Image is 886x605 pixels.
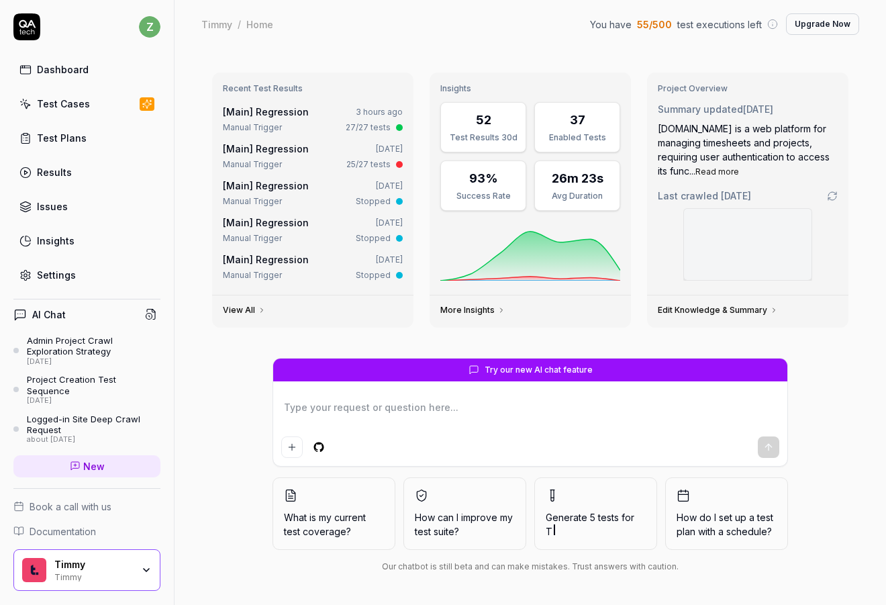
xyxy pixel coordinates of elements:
div: Issues [37,199,68,214]
h4: AI Chat [32,308,66,322]
span: How can I improve my test suite? [415,510,515,539]
div: 26m 23s [552,169,603,187]
a: Edit Knowledge & Summary [658,305,778,316]
div: Enabled Tests [543,132,611,144]
div: Insights [37,234,75,248]
div: Test Cases [37,97,90,111]
a: [Main] Regression[DATE]Manual TriggerStopped [220,250,405,284]
h3: Recent Test Results [223,83,403,94]
time: [DATE] [376,254,403,265]
div: Stopped [356,195,391,207]
img: Timmy Logo [22,558,46,582]
button: Upgrade Now [786,13,859,35]
div: Test Results 30d [449,132,518,144]
div: Timmy [54,559,132,571]
a: Test Plans [13,125,160,151]
a: Logged-in Site Deep Crawl Requestabout [DATE] [13,414,160,445]
a: [Main] Regression[DATE]Manual Trigger25/27 tests [220,139,405,173]
div: Settings [37,268,76,282]
a: View All [223,305,266,316]
div: Our chatbot is still beta and can make mistakes. Trust answers with caution. [273,561,788,573]
time: [DATE] [743,103,773,115]
h3: Insights [440,83,620,94]
a: [Main] Regression [223,143,309,154]
a: [Main] Regression [223,180,309,191]
span: Documentation [30,524,96,539]
div: 93% [469,169,498,187]
div: Manual Trigger [223,158,282,171]
div: Results [37,165,72,179]
div: Manual Trigger [223,232,282,244]
button: Timmy LogoTimmyTimmy [13,549,160,591]
button: How do I set up a test plan with a schedule? [665,477,788,550]
div: Test Plans [37,131,87,145]
div: Stopped [356,269,391,281]
a: Documentation [13,524,160,539]
div: Timmy [54,571,132,581]
h3: Project Overview [658,83,838,94]
div: Manual Trigger [223,122,282,134]
a: Settings [13,262,160,288]
a: Book a call with us [13,500,160,514]
a: Dashboard [13,56,160,83]
a: [Main] Regression[DATE]Manual TriggerStopped [220,176,405,210]
span: New [83,459,105,473]
span: 55 / 500 [637,17,672,32]
span: z [139,16,160,38]
span: Generate 5 tests for [546,510,646,539]
button: z [139,13,160,40]
div: Logged-in Site Deep Crawl Request [27,414,160,436]
a: Project Creation Test Sequence[DATE] [13,374,160,405]
img: Screenshot [684,209,811,280]
span: How do I set up a test plan with a schedule? [677,510,777,539]
div: [DATE] [27,396,160,406]
div: 52 [476,111,491,129]
div: Stopped [356,232,391,244]
div: Manual Trigger [223,195,282,207]
a: Issues [13,193,160,220]
a: [Main] Regression [223,217,309,228]
span: T [546,526,552,537]
div: about [DATE] [27,435,160,445]
button: Add attachment [281,436,303,458]
time: [DATE] [376,218,403,228]
button: How can I improve my test suite? [403,477,526,550]
div: 37 [570,111,585,129]
time: [DATE] [376,144,403,154]
span: Try our new AI chat feature [485,364,593,376]
div: Dashboard [37,62,89,77]
div: [DATE] [27,357,160,367]
a: Results [13,159,160,185]
div: Success Rate [449,190,518,202]
div: Admin Project Crawl Exploration Strategy [27,335,160,357]
div: / [238,17,241,31]
div: Manual Trigger [223,269,282,281]
button: Generate 5 tests forT [534,477,657,550]
time: [DATE] [376,181,403,191]
span: You have [590,17,632,32]
div: Avg Duration [543,190,611,202]
a: [Main] Regression [223,106,309,118]
div: 27/27 tests [346,122,391,134]
button: Read more [695,166,739,178]
div: 25/27 tests [346,158,391,171]
a: Admin Project Crawl Exploration Strategy[DATE] [13,335,160,366]
span: Book a call with us [30,500,111,514]
a: Insights [13,228,160,254]
span: test executions left [677,17,762,32]
span: What is my current test coverage? [284,510,384,539]
a: New [13,455,160,477]
a: Go to crawling settings [827,191,838,201]
div: Timmy [201,17,232,31]
button: What is my current test coverage? [273,477,395,550]
div: Home [246,17,273,31]
div: Project Creation Test Sequence [27,374,160,396]
a: More Insights [440,305,505,316]
span: Summary updated [658,103,743,115]
a: [Main] Regression[DATE]Manual TriggerStopped [220,213,405,247]
span: [DOMAIN_NAME] is a web platform for managing timesheets and projects, requiring user authenticati... [658,123,830,177]
span: Last crawled [658,189,751,203]
a: [Main] Regression [223,254,309,265]
time: 3 hours ago [356,107,403,117]
time: [DATE] [721,190,751,201]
